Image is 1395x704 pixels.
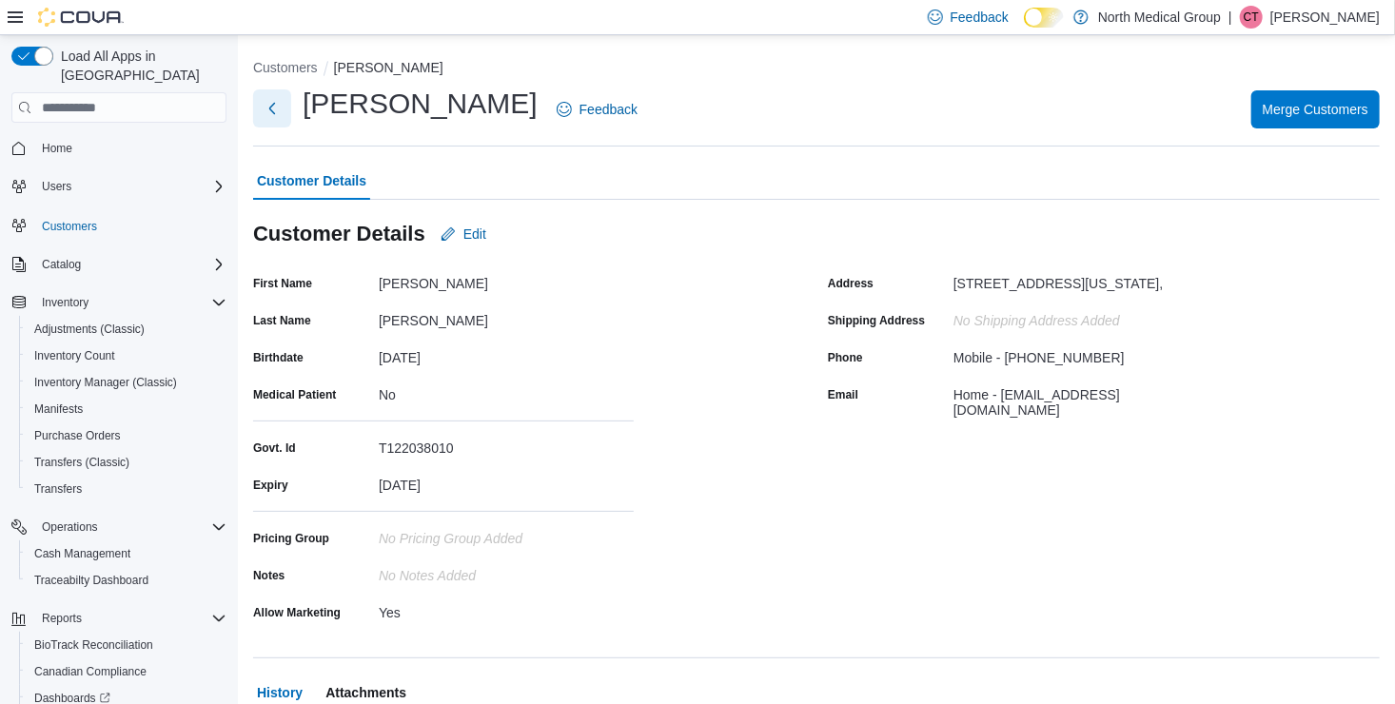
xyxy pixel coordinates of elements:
[27,660,226,683] span: Canadian Compliance
[253,276,312,291] label: First Name
[1228,6,1232,29] p: |
[42,179,71,194] span: Users
[34,375,177,390] span: Inventory Manager (Classic)
[379,305,634,328] div: [PERSON_NAME]
[27,424,128,447] a: Purchase Orders
[34,213,226,237] span: Customers
[27,634,226,656] span: BioTrack Reconciliation
[34,137,80,160] a: Home
[34,291,226,314] span: Inventory
[27,318,152,341] a: Adjustments (Classic)
[580,100,638,119] span: Feedback
[1244,6,1259,29] span: CT
[463,225,486,244] span: Edit
[19,567,234,594] button: Traceabilty Dashboard
[34,215,105,238] a: Customers
[253,605,341,620] label: Allow Marketing
[19,632,234,658] button: BioTrack Reconciliation
[53,47,226,85] span: Load All Apps in [GEOGRAPHIC_DATA]
[27,451,226,474] span: Transfers (Classic)
[19,422,234,449] button: Purchase Orders
[34,253,88,276] button: Catalog
[4,173,234,200] button: Users
[34,401,83,417] span: Manifests
[379,470,634,493] div: [DATE]
[828,350,863,365] label: Phone
[27,398,90,420] a: Manifests
[253,531,329,546] label: Pricing Group
[1270,6,1380,29] p: [PERSON_NAME]
[27,344,123,367] a: Inventory Count
[1263,100,1368,119] span: Merge Customers
[19,449,234,476] button: Transfers (Classic)
[34,428,121,443] span: Purchase Orders
[1024,8,1064,28] input: Dark Mode
[19,369,234,396] button: Inventory Manager (Classic)
[27,569,156,592] a: Traceabilty Dashboard
[34,348,115,363] span: Inventory Count
[4,605,234,632] button: Reports
[27,634,161,656] a: BioTrack Reconciliation
[34,516,106,538] button: Operations
[253,223,425,245] h3: Customer Details
[253,313,311,328] label: Last Name
[34,253,226,276] span: Catalog
[253,568,285,583] label: Notes
[42,219,97,234] span: Customers
[253,387,336,402] label: Medical Patient
[42,295,88,310] span: Inventory
[4,514,234,540] button: Operations
[19,658,234,685] button: Canadian Compliance
[34,136,226,160] span: Home
[19,342,234,369] button: Inventory Count
[4,211,234,239] button: Customers
[27,424,226,447] span: Purchase Orders
[34,546,130,561] span: Cash Management
[19,316,234,342] button: Adjustments (Classic)
[19,396,234,422] button: Manifests
[253,350,304,365] label: Birthdate
[379,560,634,583] div: No Notes added
[19,476,234,502] button: Transfers
[34,573,148,588] span: Traceabilty Dashboard
[1240,6,1263,29] div: Ciati Taylor
[334,60,443,75] button: [PERSON_NAME]
[953,342,1125,365] div: Mobile - [PHONE_NUMBER]
[828,313,925,328] label: Shipping Address
[253,440,296,456] label: Govt. Id
[379,597,634,620] div: Yes
[42,519,98,535] span: Operations
[34,664,147,679] span: Canadian Compliance
[34,455,129,470] span: Transfers (Classic)
[27,542,226,565] span: Cash Management
[253,60,318,75] button: Customers
[27,478,226,500] span: Transfers
[34,607,226,630] span: Reports
[828,387,858,402] label: Email
[953,305,1208,328] div: No Shipping Address added
[549,90,645,128] a: Feedback
[433,215,494,253] button: Edit
[953,268,1163,291] div: [STREET_ADDRESS][US_STATE],
[253,478,288,493] label: Expiry
[34,516,226,538] span: Operations
[34,607,89,630] button: Reports
[34,175,79,198] button: Users
[27,542,138,565] a: Cash Management
[34,322,145,337] span: Adjustments (Classic)
[379,380,634,402] div: No
[1251,90,1380,128] button: Merge Customers
[27,398,226,420] span: Manifests
[27,478,89,500] a: Transfers
[303,85,538,123] h1: [PERSON_NAME]
[27,371,185,394] a: Inventory Manager (Classic)
[379,523,634,546] div: No Pricing Group Added
[4,251,234,278] button: Catalog
[34,291,96,314] button: Inventory
[257,162,366,200] span: Customer Details
[42,141,72,156] span: Home
[38,8,124,27] img: Cova
[27,451,137,474] a: Transfers (Classic)
[27,344,226,367] span: Inventory Count
[379,433,634,456] div: T122038010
